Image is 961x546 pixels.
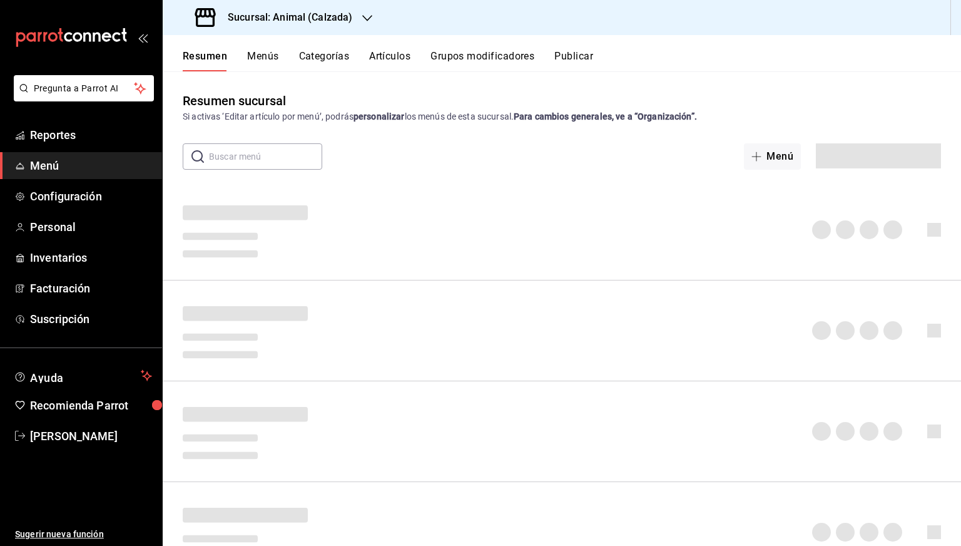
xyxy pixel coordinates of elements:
div: Si activas ‘Editar artículo por menú’, podrás los menús de esta sucursal. [183,110,941,123]
span: Configuración [30,188,152,205]
button: Publicar [554,50,593,71]
div: Resumen sucursal [183,91,286,110]
button: Pregunta a Parrot AI [14,75,154,101]
span: Ayuda [30,368,136,383]
span: [PERSON_NAME] [30,428,152,445]
span: Suscripción [30,311,152,327]
h3: Sucursal: Animal (Calzada) [218,10,352,25]
span: Reportes [30,126,152,143]
strong: Para cambios generales, ve a “Organización”. [514,111,697,121]
button: Categorías [299,50,350,71]
span: Inventarios [30,249,152,266]
button: Grupos modificadores [430,50,534,71]
span: Personal [30,219,152,235]
span: Menú [30,157,152,174]
button: Menús [247,50,278,71]
span: Recomienda Parrot [30,397,152,414]
span: Facturación [30,280,152,297]
button: Artículos [369,50,410,71]
input: Buscar menú [209,144,322,169]
button: open_drawer_menu [138,33,148,43]
a: Pregunta a Parrot AI [9,91,154,104]
strong: personalizar [353,111,405,121]
button: Menú [744,143,801,170]
span: Sugerir nueva función [15,528,152,541]
span: Pregunta a Parrot AI [34,82,135,95]
button: Resumen [183,50,227,71]
div: navigation tabs [183,50,961,71]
